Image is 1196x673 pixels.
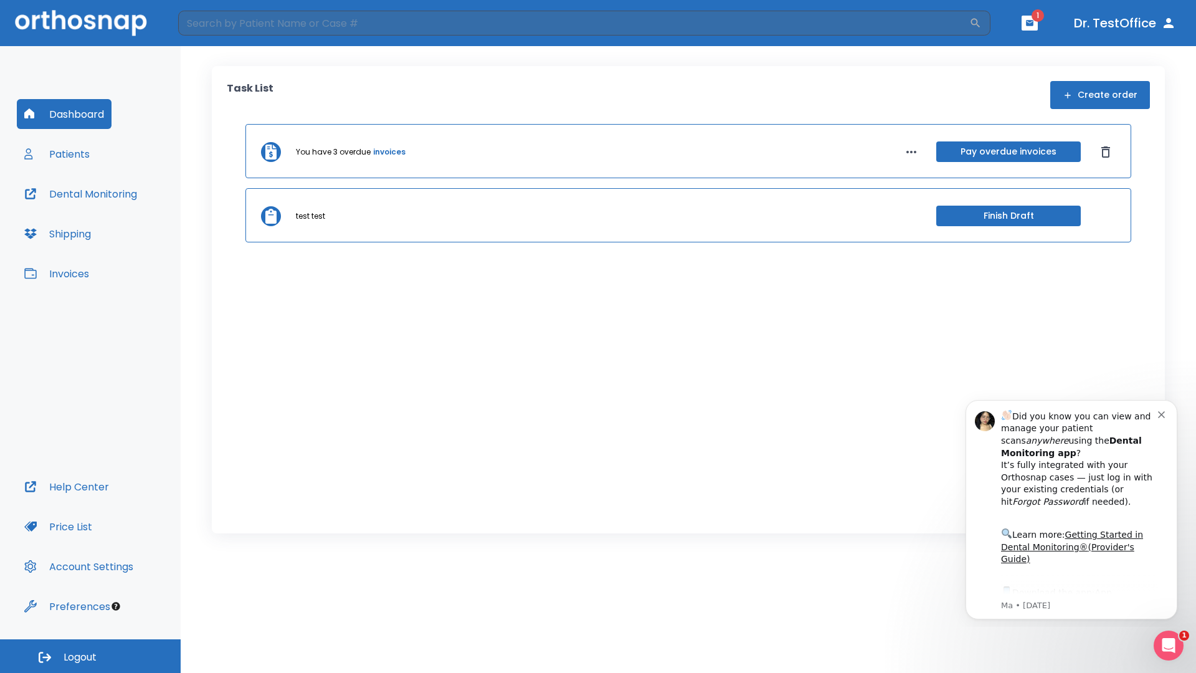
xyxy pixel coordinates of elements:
[178,11,969,36] input: Search by Patient Name or Case #
[296,211,325,222] p: test test
[17,591,118,621] button: Preferences
[54,199,165,221] a: App Store
[17,512,100,542] button: Price List
[17,139,97,169] button: Patients
[936,206,1081,226] button: Finish Draft
[947,389,1196,627] iframe: Intercom notifications message
[227,81,273,109] p: Task List
[64,651,97,664] span: Logout
[15,10,147,36] img: Orthosnap
[110,601,121,612] div: Tooltip anchor
[17,259,97,289] button: Invoices
[1096,142,1116,162] button: Dismiss
[1069,12,1181,34] button: Dr. TestOffice
[17,219,98,249] button: Shipping
[1032,9,1044,22] span: 1
[211,19,221,29] button: Dismiss notification
[54,196,211,259] div: Download the app: | ​ Let us know if you need help getting started!
[373,146,406,158] a: invoices
[296,146,371,158] p: You have 3 overdue
[17,179,145,209] button: Dental Monitoring
[54,211,211,222] p: Message from Ma, sent 7w ago
[1154,631,1184,661] iframe: Intercom live chat
[17,551,141,581] button: Account Settings
[17,99,112,129] button: Dashboard
[1050,81,1150,109] button: Create order
[17,472,116,502] button: Help Center
[1179,631,1189,641] span: 1
[936,141,1081,162] button: Pay overdue invoices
